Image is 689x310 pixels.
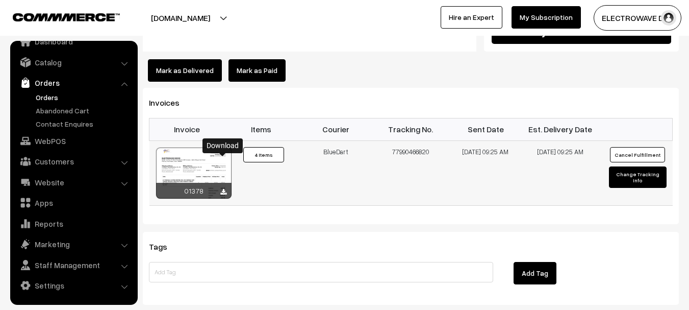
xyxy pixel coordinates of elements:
[13,173,134,192] a: Website
[13,276,134,295] a: Settings
[448,118,523,140] th: Sent Date
[202,138,243,153] div: Download
[148,59,222,82] button: Mark as Delivered
[299,118,374,140] th: Courier
[115,5,246,31] button: [DOMAIN_NAME]
[373,118,448,140] th: Tracking No.
[13,214,134,233] a: Reports
[224,118,299,140] th: Items
[13,53,134,71] a: Catalog
[373,140,448,205] td: 77990466820
[149,242,180,252] span: Tags
[13,256,134,274] a: Staff Management
[661,10,676,26] img: user
[13,152,134,171] a: Customers
[33,92,134,103] a: Orders
[13,74,134,92] a: Orders
[13,235,134,253] a: Marketing
[299,140,374,205] td: BlueDart
[512,6,581,29] a: My Subscription
[149,98,192,108] span: Invoices
[13,32,134,51] a: Dashboard
[448,140,523,205] td: [DATE] 09:25 AM
[243,147,284,162] button: 4 Items
[156,183,232,199] div: 01378
[523,118,598,140] th: Est. Delivery Date
[523,140,598,205] td: [DATE] 09:25 AM
[13,13,120,21] img: COMMMERCE
[594,5,681,31] button: ELECTROWAVE DE…
[33,118,134,129] a: Contact Enquires
[149,118,224,140] th: Invoice
[149,262,493,282] input: Add Tag
[13,132,134,150] a: WebPOS
[228,59,286,82] a: Mark as Paid
[609,166,667,188] button: Change Tracking Info
[610,147,665,162] button: Cancel Fulfillment
[514,262,556,284] button: Add Tag
[441,6,502,29] a: Hire an Expert
[13,10,102,22] a: COMMMERCE
[33,105,134,116] a: Abandoned Cart
[13,194,134,212] a: Apps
